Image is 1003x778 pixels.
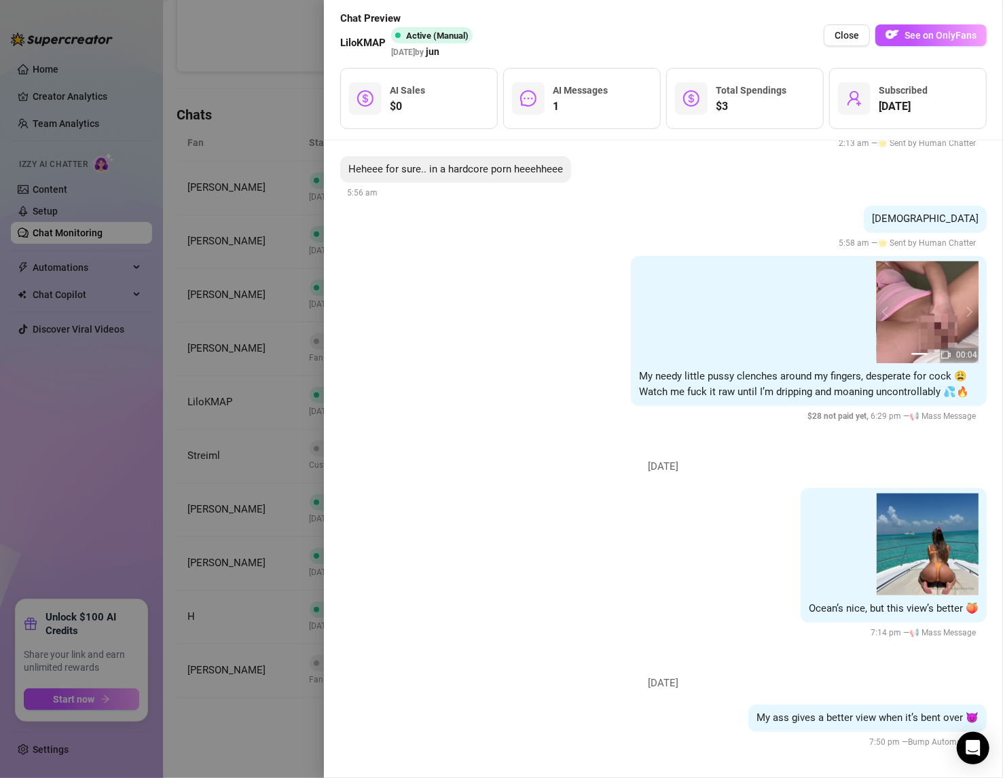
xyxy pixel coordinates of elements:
[886,28,899,41] img: OF
[357,90,373,107] span: dollar
[406,31,469,41] span: Active (Manual)
[638,459,689,475] span: [DATE]
[390,98,425,115] span: $0
[872,212,979,225] span: [DEMOGRAPHIC_DATA]
[639,370,969,399] span: My needy little pussy clenches around my fingers, desperate for cock 😩 Watch me fuck it raw until...
[879,98,928,115] span: [DATE]
[347,188,378,198] span: 5:56 am
[835,30,859,41] span: Close
[553,98,608,115] span: 1
[933,353,944,355] button: 2
[553,85,608,96] span: AI Messages
[390,85,425,96] span: AI Sales
[807,411,980,421] span: 6:29 pm —
[909,628,976,637] span: 📢 Mass Message
[520,90,536,107] span: message
[824,24,870,46] button: Close
[905,30,977,41] span: See on OnlyFans
[877,261,979,363] img: media
[875,24,987,46] button: OFSee on OnlyFans
[340,35,386,52] span: LiloKMAP
[879,85,928,96] span: Subscribed
[877,138,976,148] span: 🌟 Sent by Human Chatter
[846,90,862,107] span: user-add
[869,737,980,747] span: 7:50 pm —
[909,411,976,421] span: 📢 Mass Message
[957,732,989,764] div: Open Intercom Messenger
[839,238,980,248] span: 5:58 am —
[877,238,976,248] span: 🌟 Sent by Human Chatter
[340,11,478,27] span: Chat Preview
[638,675,689,692] span: [DATE]
[941,350,951,360] span: video-camera
[348,163,563,175] span: Heheee for sure.. in a hardcore porn heeehheee
[875,24,987,47] a: OFSee on OnlyFans
[962,307,973,318] button: next
[716,98,786,115] span: $3
[807,411,871,421] span: $ 28 not paid yet ,
[809,602,979,614] span: Ocean’s nice, but this view’s better 🍑
[882,307,893,318] button: prev
[426,44,439,59] span: jun
[908,737,976,747] span: Bump Automation
[839,138,980,148] span: 2:13 am —
[756,711,979,724] span: My ass gives a better view when it’s bent over 😈
[391,48,439,57] span: [DATE] by
[683,90,699,107] span: dollar
[877,494,979,595] img: media
[956,350,977,360] span: 00:04
[716,85,786,96] span: Total Spendings
[871,628,980,637] span: 7:14 pm —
